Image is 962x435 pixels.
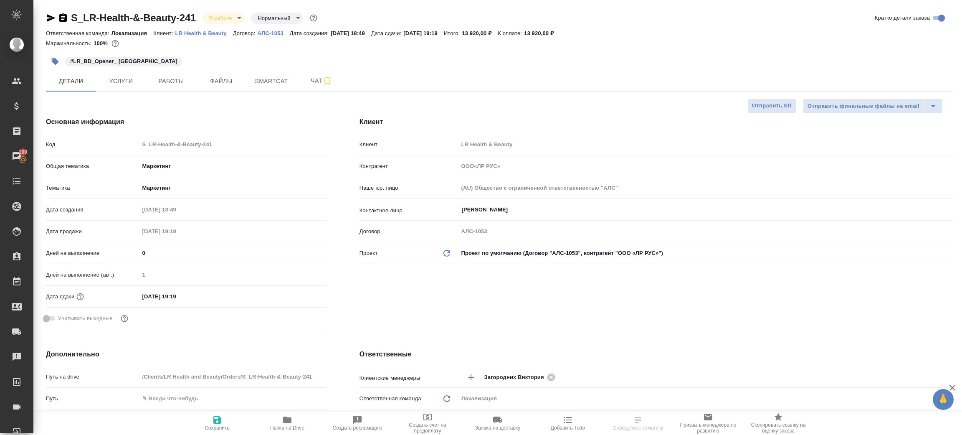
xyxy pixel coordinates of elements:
[251,13,303,24] div: В работе
[182,412,252,435] button: Сохранить
[139,290,213,303] input: ✎ Введи что-нибудь
[458,138,953,150] input: Пустое поле
[371,30,403,36] p: Дата сдачи:
[484,372,558,382] div: Загородних Виктория
[301,76,342,86] span: Чат
[46,293,75,301] p: Дата сдачи
[58,314,113,323] span: Учитывать выходные
[359,227,458,236] p: Договор
[322,412,392,435] button: Создать рекламацию
[875,14,930,22] span: Кратко детали заказа
[153,30,175,36] p: Клиент:
[75,291,86,302] button: Если добавить услуги и заполнить их объемом, то дата рассчитается автоматически
[51,76,91,86] span: Детали
[139,247,326,259] input: ✎ Введи что-нибудь
[139,225,213,237] input: Пустое поле
[46,373,139,381] p: Путь на drive
[803,99,924,114] button: Отправить финальные файлы на email
[233,30,258,36] p: Договор:
[64,57,183,64] span: LR_BD_Opener_ Oberhausen
[270,425,304,431] span: Папка на Drive
[322,76,332,86] svg: Подписаться
[205,425,230,431] span: Сохранить
[139,138,326,150] input: Пустое поле
[948,209,950,211] button: Open
[111,30,154,36] p: Локализация
[139,159,326,173] div: Маркетинг
[46,52,64,71] button: Добавить тэг
[333,425,382,431] span: Создать рекламацию
[46,140,139,149] p: Код
[46,206,139,214] p: Дата создания
[808,102,919,111] span: Отправить финальные файлы на email
[70,57,177,66] p: #LR_BD_Opener_ [GEOGRAPHIC_DATA]
[359,206,458,215] p: Контактное лицо
[252,412,322,435] button: Папка на Drive
[484,373,549,382] span: Загородних Виктория
[58,13,68,23] button: Скопировать ссылку
[175,29,233,36] a: LR Health & Beauty
[397,422,458,434] span: Создать счет на предоплату
[463,412,533,435] button: Заявка на доставку
[2,146,31,167] a: 100
[359,117,953,127] h4: Клиент
[458,182,953,194] input: Пустое поле
[139,269,326,281] input: Пустое поле
[524,30,560,36] p: 13 920,00 ₽
[458,392,953,406] div: Локализация
[359,394,421,403] p: Ответственная команда
[201,76,241,86] span: Файлы
[458,225,953,237] input: Пустое поле
[139,181,326,195] div: Маркетинг
[46,227,139,236] p: Дата продажи
[533,412,603,435] button: Добавить Todo
[94,40,110,46] p: 100%
[359,374,458,382] p: Клиентские менеджеры
[110,38,121,49] button: 0.00 RUB;
[803,99,943,114] div: split button
[936,391,950,408] span: 🙏
[933,389,954,410] button: 🙏
[359,184,458,192] p: Наше юр. лицо
[359,162,458,170] p: Контрагент
[71,12,196,23] a: S_LR-Health-&-Beauty-241
[151,76,191,86] span: Работы
[255,15,293,22] button: Нормальный
[359,140,458,149] p: Клиент
[392,412,463,435] button: Создать счет на предоплату
[207,15,234,22] button: В работе
[203,13,244,24] div: В работе
[46,40,94,46] p: Маржинальность:
[948,376,950,378] button: Open
[462,30,498,36] p: 13 920,00 ₽
[46,271,139,279] p: Дней на выполнение (авт.)
[603,412,673,435] button: Определить тематику
[46,249,139,257] p: Дней на выполнение
[551,425,585,431] span: Добавить Todo
[678,422,738,434] span: Призвать менеджера по развитию
[139,371,326,383] input: Пустое поле
[458,160,953,172] input: Пустое поле
[498,30,524,36] p: К оплате:
[257,29,289,36] a: АЛС-1053
[461,367,481,387] button: Добавить менеджера
[359,249,378,257] p: Проект
[403,30,444,36] p: [DATE] 19:19
[613,425,663,431] span: Определить тематику
[673,412,743,435] button: Призвать менеджера по развитию
[331,30,371,36] p: [DATE] 18:49
[139,204,213,216] input: Пустое поле
[46,13,56,23] button: Скопировать ссылку для ЯМессенджера
[101,76,141,86] span: Услуги
[752,101,792,111] span: Отправить КП
[444,30,462,36] p: Итого:
[458,246,953,260] div: Проект по умолчанию (Договор "АЛС-1053", контрагент "ООО «ЛР РУС»")
[46,30,111,36] p: Ответственная команда:
[308,13,319,23] button: Доп статусы указывают на важность/срочность заказа
[747,99,796,113] button: Отправить КП
[46,162,139,170] p: Общая тематика
[251,76,291,86] span: Smartcat
[46,184,139,192] p: Тематика
[475,425,520,431] span: Заявка на доставку
[46,394,139,403] p: Путь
